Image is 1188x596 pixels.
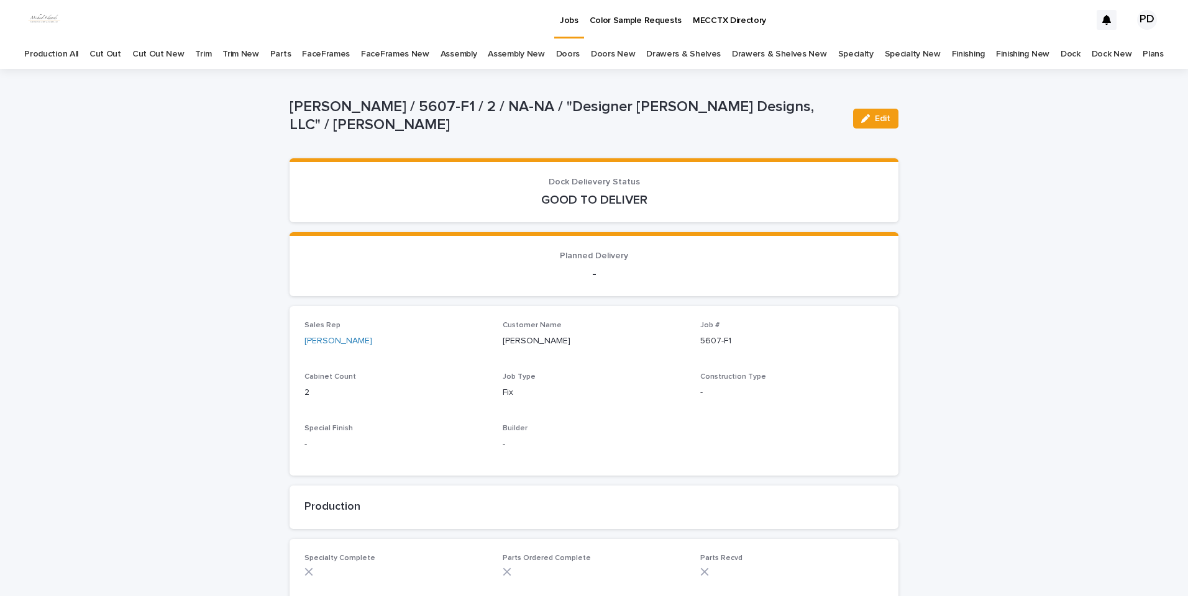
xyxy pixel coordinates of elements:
[302,40,350,69] a: FaceFrames
[25,7,63,32] img: dhEtdSsQReaQtgKTuLrt
[361,40,429,69] a: FaceFrames New
[503,335,686,348] p: [PERSON_NAME]
[304,554,375,562] span: Specialty Complete
[556,40,580,69] a: Doors
[732,40,827,69] a: Drawers & Shelves New
[304,425,353,432] span: Special Finish
[885,40,941,69] a: Specialty New
[549,178,640,186] span: Dock Delievery Status
[700,322,720,329] span: Job #
[304,373,356,381] span: Cabinet Count
[700,386,884,399] p: -
[838,40,874,69] a: Specialty
[503,322,562,329] span: Customer Name
[853,109,898,129] button: Edit
[304,322,340,329] span: Sales Rep
[503,373,536,381] span: Job Type
[591,40,635,69] a: Doors New
[89,40,121,69] a: Cut Out
[646,40,721,69] a: Drawers & Shelves
[304,438,488,451] p: -
[304,500,884,514] h2: Production
[952,40,985,69] a: Finishing
[195,40,211,69] a: Trim
[875,114,890,123] span: Edit
[290,98,843,134] p: [PERSON_NAME] / 5607-F1 / 2 / NA-NA / "Designer [PERSON_NAME] Designs, LLC" / [PERSON_NAME]
[996,40,1049,69] a: Finishing New
[304,386,488,399] p: 2
[304,335,372,348] a: [PERSON_NAME]
[503,438,686,451] p: -
[700,373,766,381] span: Construction Type
[700,335,884,348] p: 5607-F1
[270,40,291,69] a: Parts
[222,40,259,69] a: Trim New
[560,251,628,260] span: Planned Delivery
[1061,40,1081,69] a: Dock
[132,40,185,69] a: Cut Out New
[503,425,528,432] span: Builder
[1092,40,1132,69] a: Dock New
[700,554,742,562] span: Parts Recvd
[304,266,884,281] p: -
[441,40,477,69] a: Assembly
[1137,10,1157,30] div: PD
[1143,40,1163,69] a: Plans
[24,40,78,69] a: Production All
[488,40,544,69] a: Assembly New
[503,386,686,399] p: Fix
[503,554,591,562] span: Parts Ordered Complete
[304,192,884,207] p: GOOD TO DELIVER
